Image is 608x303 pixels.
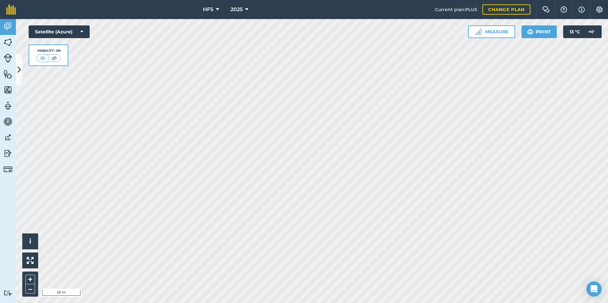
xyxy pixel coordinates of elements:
img: A question mark icon [560,6,568,13]
img: svg+xml;base64,PD94bWwgdmVyc2lvbj0iMS4wIiBlbmNvZGluZz0idXRmLTgiPz4KPCEtLSBHZW5lcmF0b3I6IEFkb2JlIE... [3,290,12,296]
img: svg+xml;base64,PD94bWwgdmVyc2lvbj0iMS4wIiBlbmNvZGluZz0idXRmLTgiPz4KPCEtLSBHZW5lcmF0b3I6IEFkb2JlIE... [585,25,598,38]
div: Open Intercom Messenger [586,281,602,297]
img: A cog icon [596,6,603,13]
span: Current plan : PLUS [435,6,477,13]
img: svg+xml;base64,PHN2ZyB4bWxucz0iaHR0cDovL3d3dy53My5vcmcvMjAwMC9zdmciIHdpZHRoPSI1NiIgaGVpZ2h0PSI2MC... [3,37,12,47]
a: Change plan [482,4,530,15]
button: – [25,284,35,293]
button: 13 °C [563,25,602,38]
img: svg+xml;base64,PD94bWwgdmVyc2lvbj0iMS4wIiBlbmNvZGluZz0idXRmLTgiPz4KPCEtLSBHZW5lcmF0b3I6IEFkb2JlIE... [3,54,12,63]
img: svg+xml;base64,PHN2ZyB4bWxucz0iaHR0cDovL3d3dy53My5vcmcvMjAwMC9zdmciIHdpZHRoPSI1MCIgaGVpZ2h0PSI0MC... [39,55,47,61]
img: svg+xml;base64,PD94bWwgdmVyc2lvbj0iMS4wIiBlbmNvZGluZz0idXRmLTgiPz4KPCEtLSBHZW5lcmF0b3I6IEFkb2JlIE... [3,117,12,126]
button: Satellite (Azure) [29,25,90,38]
img: svg+xml;base64,PD94bWwgdmVyc2lvbj0iMS4wIiBlbmNvZGluZz0idXRmLTgiPz4KPCEtLSBHZW5lcmF0b3I6IEFkb2JlIE... [3,133,12,142]
img: fieldmargin Logo [6,4,16,15]
img: Two speech bubbles overlapping with the left bubble in the forefront [542,6,550,13]
button: i [22,233,38,249]
img: svg+xml;base64,PHN2ZyB4bWxucz0iaHR0cDovL3d3dy53My5vcmcvMjAwMC9zdmciIHdpZHRoPSIxNyIgaGVpZ2h0PSIxNy... [578,6,585,13]
span: HFS [203,6,213,13]
img: svg+xml;base64,PD94bWwgdmVyc2lvbj0iMS4wIiBlbmNvZGluZz0idXRmLTgiPz4KPCEtLSBHZW5lcmF0b3I6IEFkb2JlIE... [3,165,12,174]
button: Measure [468,25,515,38]
img: svg+xml;base64,PHN2ZyB4bWxucz0iaHR0cDovL3d3dy53My5vcmcvMjAwMC9zdmciIHdpZHRoPSI1NiIgaGVpZ2h0PSI2MC... [3,69,12,79]
div: Visibility: On [37,48,61,53]
button: + [25,275,35,284]
img: svg+xml;base64,PHN2ZyB4bWxucz0iaHR0cDovL3d3dy53My5vcmcvMjAwMC9zdmciIHdpZHRoPSIxOSIgaGVpZ2h0PSIyNC... [527,28,533,36]
img: svg+xml;base64,PHN2ZyB4bWxucz0iaHR0cDovL3d3dy53My5vcmcvMjAwMC9zdmciIHdpZHRoPSI1MCIgaGVpZ2h0PSI0MC... [50,55,58,61]
img: Four arrows, one pointing top left, one top right, one bottom right and the last bottom left [27,257,34,264]
img: svg+xml;base64,PHN2ZyB4bWxucz0iaHR0cDovL3d3dy53My5vcmcvMjAwMC9zdmciIHdpZHRoPSI1NiIgaGVpZ2h0PSI2MC... [3,85,12,95]
button: Print [522,25,557,38]
img: svg+xml;base64,PD94bWwgdmVyc2lvbj0iMS4wIiBlbmNvZGluZz0idXRmLTgiPz4KPCEtLSBHZW5lcmF0b3I6IEFkb2JlIE... [3,101,12,111]
span: i [29,237,31,245]
span: 2025 [231,6,243,13]
img: Ruler icon [475,29,481,35]
img: svg+xml;base64,PD94bWwgdmVyc2lvbj0iMS4wIiBlbmNvZGluZz0idXRmLTgiPz4KPCEtLSBHZW5lcmF0b3I6IEFkb2JlIE... [3,149,12,158]
span: 13 ° C [570,25,580,38]
img: svg+xml;base64,PD94bWwgdmVyc2lvbj0iMS4wIiBlbmNvZGluZz0idXRmLTgiPz4KPCEtLSBHZW5lcmF0b3I6IEFkb2JlIE... [3,22,12,31]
